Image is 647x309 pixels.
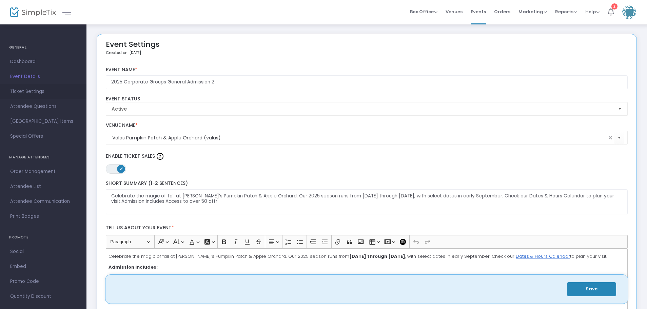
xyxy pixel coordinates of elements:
[109,264,158,270] strong: Admission Includes:
[106,235,628,249] div: Editor toolbar
[112,134,607,141] input: Select Venue
[10,87,76,96] span: Ticket Settings
[10,102,76,111] span: Attendee Questions
[555,8,577,15] span: Reports
[615,102,625,115] button: Select
[106,151,628,161] label: Enable Ticket Sales
[107,237,153,247] button: Paragraph
[106,96,628,102] label: Event Status
[518,8,547,15] span: Marketing
[10,212,76,221] span: Print Badges
[106,50,160,56] p: Created on: [DATE]
[106,38,160,58] div: Event Settings
[106,180,188,187] span: Short Summary (1-2 Sentences)
[516,253,570,259] u: Dates & Hours Calendar
[10,57,76,66] span: Dashboard
[10,197,76,206] span: Attendee Communication
[446,3,463,20] span: Venues
[494,3,510,20] span: Orders
[10,277,76,286] span: Promo Code
[10,292,76,301] span: Quantity Discount
[10,182,76,191] span: Attendee List
[102,221,631,235] label: Tell us about your event
[10,132,76,141] span: Special Offers
[9,41,77,54] h4: GENERAL
[567,282,616,296] button: Save
[514,253,570,259] a: Dates & Hours Calendar
[471,3,486,20] span: Events
[10,167,76,176] span: Order Management
[110,238,145,246] span: Paragraph
[119,167,123,170] span: ON
[112,105,613,112] span: Active
[10,117,76,126] span: [GEOGRAPHIC_DATA] Items
[606,134,614,142] span: clear
[410,8,437,15] span: Box Office
[9,231,77,244] h4: PROMOTE
[10,247,76,256] span: Social
[10,262,76,271] span: Embed
[157,153,163,160] img: question-mark
[611,3,617,9] div: 2
[585,8,600,15] span: Help
[106,67,628,73] label: Event Name
[614,131,624,145] button: Select
[10,72,76,81] span: Event Details
[106,75,628,89] input: Enter Event Name
[9,151,77,164] h4: MANAGE ATTENDEES
[349,253,405,259] strong: [DATE] through [DATE]
[570,253,607,259] span: to plan your visit.
[109,253,514,259] span: Celebrate the magic of fall at [PERSON_NAME]’s Pumpkin Patch & Apple Orchard. Our 2025 season run...
[106,122,628,129] label: Venue Name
